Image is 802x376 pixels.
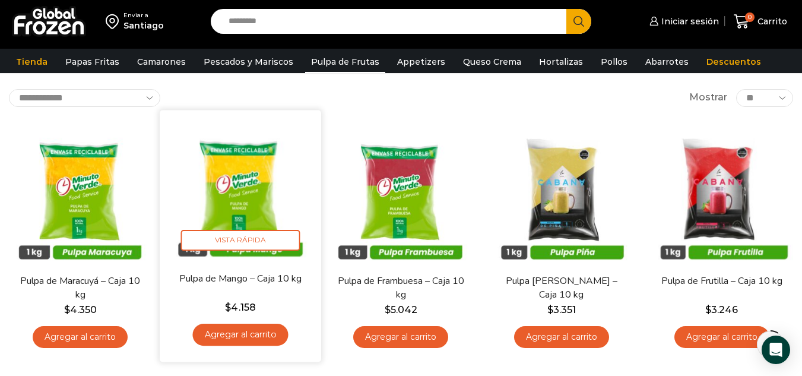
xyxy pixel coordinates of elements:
a: Iniciar sesión [646,10,719,33]
a: Pollos [595,50,633,73]
div: Enviar a [123,11,164,20]
a: Tienda [10,50,53,73]
button: Search button [566,9,591,34]
a: Appetizers [391,50,451,73]
a: Agregar al carrito: “Pulpa de Mango - Caja 10 kg” [193,324,289,346]
a: Queso Crema [457,50,527,73]
a: Agregar al carrito: “Pulpa de Frutilla - Caja 10 kg” [674,326,769,348]
a: Camarones [131,50,192,73]
span: 0 [745,12,755,22]
a: Agregar al carrito: “Pulpa de Frambuesa - Caja 10 kg” [353,326,448,348]
a: Pulpa de Maracuyá – Caja 10 kg [16,274,144,302]
bdi: 3.351 [547,304,576,315]
div: Open Intercom Messenger [762,336,790,364]
a: Pulpa de Frutilla – Caja 10 kg [658,274,786,288]
a: Descuentos [700,50,767,73]
span: Mostrar [689,91,727,105]
img: address-field-icon.svg [106,11,123,31]
a: 0 Carrito [731,8,790,36]
a: Pulpa de Mango – Caja 10 kg [176,271,305,285]
span: $ [64,304,70,315]
span: $ [385,304,391,315]
bdi: 4.350 [64,304,97,315]
span: $ [547,304,553,315]
a: Agregar al carrito: “Pulpa de Piña - Caja 10 kg” [514,326,609,348]
span: Vista Rápida [181,230,300,251]
a: Pescados y Mariscos [198,50,299,73]
a: Pulpa [PERSON_NAME] – Caja 10 kg [497,274,626,302]
a: Papas Fritas [59,50,125,73]
a: Agregar al carrito: “Pulpa de Maracuyá - Caja 10 kg” [33,326,128,348]
a: Pulpa de Frambuesa – Caja 10 kg [337,274,465,302]
span: Carrito [755,15,787,27]
a: Hortalizas [533,50,589,73]
bdi: 5.042 [385,304,417,315]
bdi: 3.246 [705,304,738,315]
a: Pulpa de Frutas [305,50,385,73]
div: Santiago [123,20,164,31]
bdi: 4.158 [226,302,256,313]
span: $ [226,302,232,313]
select: Pedido de la tienda [9,89,160,107]
a: Abarrotes [639,50,695,73]
span: $ [705,304,711,315]
span: Iniciar sesión [658,15,719,27]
